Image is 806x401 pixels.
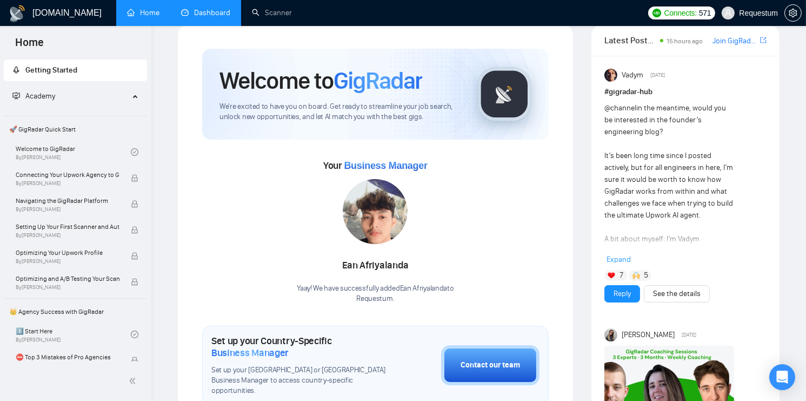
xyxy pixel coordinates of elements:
a: Reply [614,288,631,300]
li: Getting Started [4,60,147,81]
span: ⛔ Top 3 Mistakes of Pro Agencies [16,352,119,363]
img: 🙌 [632,272,640,279]
span: double-left [129,376,139,386]
img: Vadym [604,69,617,82]
span: fund-projection-screen [12,92,20,100]
a: searchScanner [252,8,292,17]
span: @channel [604,103,636,113]
span: Vadym [622,69,643,81]
a: export [760,35,767,45]
a: Join GigRadar Slack Community [712,35,758,47]
span: We're excited to have you on board. Get ready to streamline your job search, unlock new opportuni... [219,102,460,122]
span: Navigating the GigRadar Platform [16,195,119,206]
span: check-circle [131,148,138,156]
span: Your [323,160,428,172]
a: setting [784,9,802,17]
img: ❤️ [608,272,615,279]
img: Mariia Heshka [604,328,617,341]
a: homeHome [127,8,159,17]
span: [DATE] [682,330,696,340]
span: By [PERSON_NAME] [16,258,119,265]
img: 1699271954658-IMG-20231101-WA0028.jpg [343,179,408,244]
span: rocket [12,66,20,74]
span: Setting Up Your First Scanner and Auto-Bidder [16,221,119,232]
span: 15 hours ago [667,37,703,45]
span: Getting Started [25,65,77,75]
span: [PERSON_NAME] [622,329,675,341]
span: Latest Posts from the GigRadar Community [604,34,657,47]
span: Academy [12,91,55,101]
h1: Set up your Country-Specific [211,335,387,359]
h1: Welcome to [219,66,422,95]
a: See the details [653,288,701,300]
img: gigradar-logo.png [477,67,531,121]
span: [DATE] [650,70,665,80]
a: Welcome to GigRadarBy[PERSON_NAME] [16,140,131,164]
a: 1️⃣ Start HereBy[PERSON_NAME] [16,323,131,346]
span: lock [131,357,138,364]
a: dashboardDashboard [181,8,230,17]
span: By [PERSON_NAME] [16,232,119,239]
span: Business Manager [211,347,289,359]
span: export [760,36,767,44]
span: Academy [25,91,55,101]
span: lock [131,226,138,234]
button: See the details [644,285,710,303]
span: Set up your [GEOGRAPHIC_DATA] or [GEOGRAPHIC_DATA] Business Manager to access country-specific op... [211,365,387,396]
span: user [724,9,732,17]
span: By [PERSON_NAME] [16,180,119,187]
button: setting [784,4,802,22]
span: Connecting Your Upwork Agency to GigRadar [16,169,119,180]
span: 👑 Agency Success with GigRadar [5,301,146,323]
button: Contact our team [441,345,539,385]
span: By [PERSON_NAME] [16,284,119,291]
img: logo [9,5,26,22]
span: lock [131,174,138,182]
span: lock [131,278,138,286]
span: 571 [699,7,711,19]
div: Ean Afriyalanda [297,257,454,275]
h1: # gigradar-hub [604,86,767,98]
span: check-circle [131,331,138,338]
span: Expand [607,255,631,264]
span: Business Manager [344,160,427,171]
span: Optimizing Your Upwork Profile [16,247,119,258]
span: setting [785,9,801,17]
span: Home [6,35,52,57]
span: lock [131,200,138,208]
p: Requestum . [297,294,454,304]
button: Reply [604,285,640,303]
span: Connects: [664,7,697,19]
span: 5 [644,270,648,281]
div: Contact our team [461,359,520,371]
div: Open Intercom Messenger [769,364,795,390]
span: 🚀 GigRadar Quick Start [5,119,146,140]
span: Optimizing and A/B Testing Your Scanner for Better Results [16,273,119,284]
span: 7 [620,270,623,281]
img: upwork-logo.png [652,9,661,17]
span: GigRadar [334,66,422,95]
span: lock [131,252,138,260]
span: By [PERSON_NAME] [16,206,119,213]
div: Yaay! We have successfully added Ean Afriyalanda to [297,284,454,304]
